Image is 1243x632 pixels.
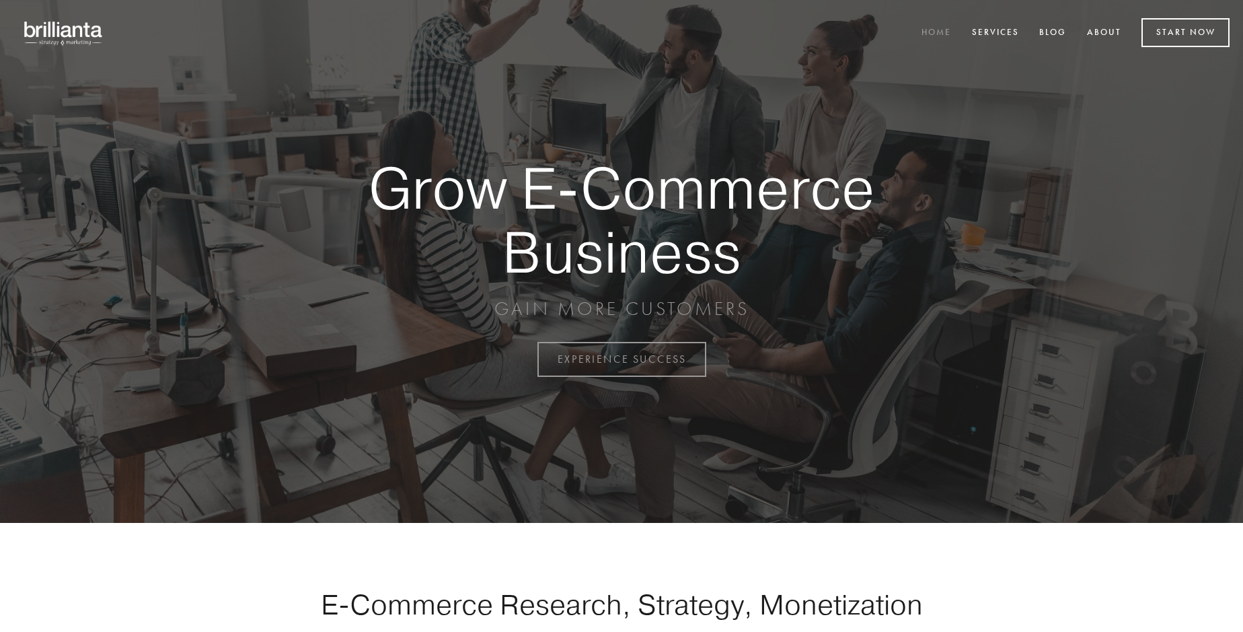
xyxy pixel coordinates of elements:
a: EXPERIENCE SUCCESS [537,342,706,377]
a: Home [913,22,960,44]
p: GAIN MORE CUSTOMERS [322,297,921,321]
a: Blog [1030,22,1075,44]
a: Services [963,22,1028,44]
a: Start Now [1141,18,1230,47]
a: About [1078,22,1130,44]
img: brillianta - research, strategy, marketing [13,13,114,52]
h1: E-Commerce Research, Strategy, Monetization [278,588,965,621]
strong: Grow E-Commerce Business [322,156,921,283]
